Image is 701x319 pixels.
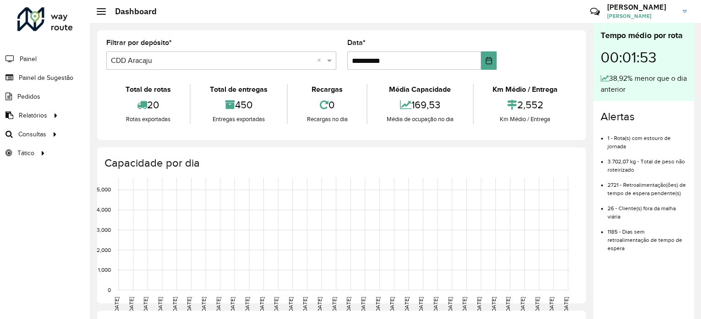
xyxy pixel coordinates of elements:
[607,12,676,20] span: [PERSON_NAME]
[98,267,111,273] text: 1,000
[193,95,284,115] div: 450
[109,95,187,115] div: 20
[302,297,308,313] text: [DATE]
[106,37,172,48] label: Filtrar por depósito
[19,73,73,83] span: Painel de Sugestão
[461,297,467,313] text: [DATE]
[476,297,482,313] text: [DATE]
[215,297,221,313] text: [DATE]
[608,221,687,252] li: 1185 - Dias sem retroalimentação de tempo de espera
[317,55,325,66] span: Clear all
[601,42,687,73] div: 00:01:53
[106,6,157,17] h2: Dashboard
[109,84,187,95] div: Total de rotas
[331,297,337,313] text: [DATE]
[433,297,438,313] text: [DATE]
[193,84,284,95] div: Total de entregas
[585,2,605,22] a: Contato Rápido
[476,84,575,95] div: Km Médio / Entrega
[17,148,34,158] span: Tático
[186,297,192,313] text: [DATE]
[481,51,497,70] button: Choose Date
[317,297,323,313] text: [DATE]
[345,297,351,313] text: [DATE]
[201,297,207,313] text: [DATE]
[109,115,187,124] div: Rotas exportadas
[360,297,366,313] text: [DATE]
[172,297,178,313] text: [DATE]
[548,297,554,313] text: [DATE]
[608,151,687,174] li: 3.702,07 kg - Total de peso não roteirizado
[104,157,577,170] h4: Capacidade por dia
[97,187,111,193] text: 5,000
[97,207,111,213] text: 4,000
[418,297,424,313] text: [DATE]
[476,115,575,124] div: Km Médio / Entrega
[370,115,470,124] div: Média de ocupação no dia
[520,297,526,313] text: [DATE]
[157,297,163,313] text: [DATE]
[607,3,676,11] h3: [PERSON_NAME]
[370,95,470,115] div: 169,53
[290,95,364,115] div: 0
[97,227,111,233] text: 3,000
[601,73,687,95] div: 38,92% menor que o dia anterior
[230,297,235,313] text: [DATE]
[20,54,37,64] span: Painel
[347,37,366,48] label: Data
[193,115,284,124] div: Entregas exportadas
[288,297,294,313] text: [DATE]
[476,95,575,115] div: 2,552
[608,127,687,151] li: 1 - Rota(s) com estouro de jornada
[97,247,111,253] text: 2,000
[128,297,134,313] text: [DATE]
[114,297,120,313] text: [DATE]
[370,84,470,95] div: Média Capacidade
[290,84,364,95] div: Recargas
[108,287,111,293] text: 0
[491,297,497,313] text: [DATE]
[273,297,279,313] text: [DATE]
[142,297,148,313] text: [DATE]
[534,297,540,313] text: [DATE]
[505,297,511,313] text: [DATE]
[19,111,47,120] span: Relatórios
[447,297,453,313] text: [DATE]
[375,297,381,313] text: [DATE]
[608,174,687,197] li: 2721 - Retroalimentação(ões) de tempo de espera pendente(s)
[244,297,250,313] text: [DATE]
[601,110,687,123] h4: Alertas
[259,297,265,313] text: [DATE]
[17,92,40,101] span: Pedidos
[563,297,569,313] text: [DATE]
[601,29,687,42] div: Tempo médio por rota
[404,297,410,313] text: [DATE]
[18,129,46,139] span: Consultas
[290,115,364,124] div: Recargas no dia
[608,197,687,221] li: 26 - Cliente(s) fora da malha viária
[389,297,395,313] text: [DATE]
